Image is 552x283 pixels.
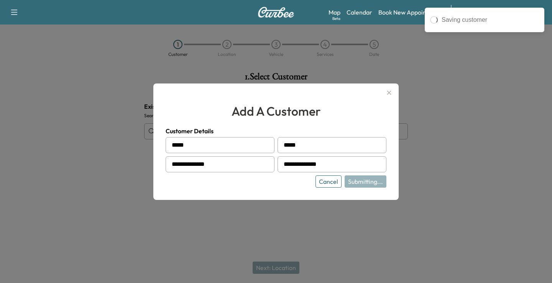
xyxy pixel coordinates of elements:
[258,7,294,18] img: Curbee Logo
[329,8,340,17] a: MapBeta
[166,126,386,136] h4: Customer Details
[442,15,539,25] div: Saving customer
[378,8,443,17] a: Book New Appointment
[332,16,340,21] div: Beta
[347,8,372,17] a: Calendar
[315,175,342,188] button: Cancel
[166,102,386,120] h2: add a customer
